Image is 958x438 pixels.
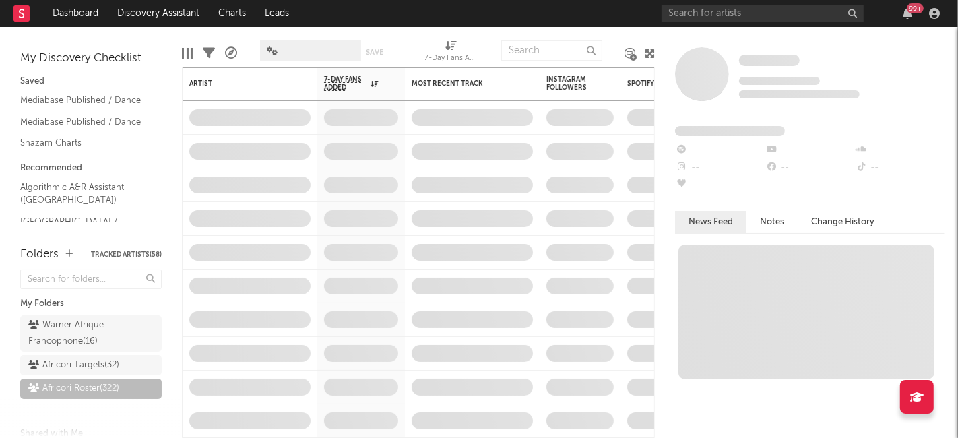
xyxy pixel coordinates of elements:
a: Algorithmic A&R Assistant ([GEOGRAPHIC_DATA]) [20,180,148,208]
div: My Discovery Checklist [20,51,162,67]
div: Folders [20,247,59,263]
span: 7-Day Fans Added [324,75,367,92]
a: [GEOGRAPHIC_DATA] / [GEOGRAPHIC_DATA] / [GEOGRAPHIC_DATA] / All Africa A&R Assistant [20,214,148,268]
a: Warner Afrique Francophone(16) [20,315,162,352]
div: -- [765,142,854,159]
button: Save [366,49,383,56]
div: Artist [189,80,290,88]
a: Some Artist [739,54,800,67]
span: 0 fans last week [739,90,860,98]
div: 99 + [907,3,924,13]
div: Africori Roster ( 322 ) [28,381,119,397]
div: -- [675,159,765,177]
button: 99+ [903,8,912,19]
a: Africori Roster(322) [20,379,162,399]
div: Most Recent Track [412,80,513,88]
a: Mediabase Published / Dance [20,93,148,108]
input: Search for artists [662,5,864,22]
a: Africori Targets(32) [20,355,162,375]
span: Fans Added by Platform [675,126,785,136]
div: -- [765,159,854,177]
div: Recommended [20,160,162,177]
div: Africori Targets ( 32 ) [28,357,119,373]
button: Notes [746,211,798,233]
div: Warner Afrique Francophone ( 16 ) [28,317,123,350]
div: -- [675,177,765,194]
div: -- [855,142,945,159]
span: Some Artist [739,55,800,66]
div: -- [675,142,765,159]
span: Tracking Since: [DATE] [739,77,820,85]
div: Saved [20,73,162,90]
div: A&R Pipeline [225,34,237,73]
button: Tracked Artists(58) [91,251,162,258]
input: Search... [501,40,602,61]
div: 7-Day Fans Added (7-Day Fans Added) [424,34,478,73]
div: 7-Day Fans Added (7-Day Fans Added) [424,51,478,67]
div: My Folders [20,296,162,312]
a: Shazam Charts [20,135,148,150]
button: News Feed [675,211,746,233]
div: -- [855,159,945,177]
a: Mediabase Published / Dance [20,115,148,129]
div: Filters [203,34,215,73]
div: Instagram Followers [546,75,594,92]
div: Spotify Monthly Listeners [627,80,728,88]
input: Search for folders... [20,270,162,289]
button: Change History [798,211,888,233]
div: Edit Columns [182,34,193,73]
